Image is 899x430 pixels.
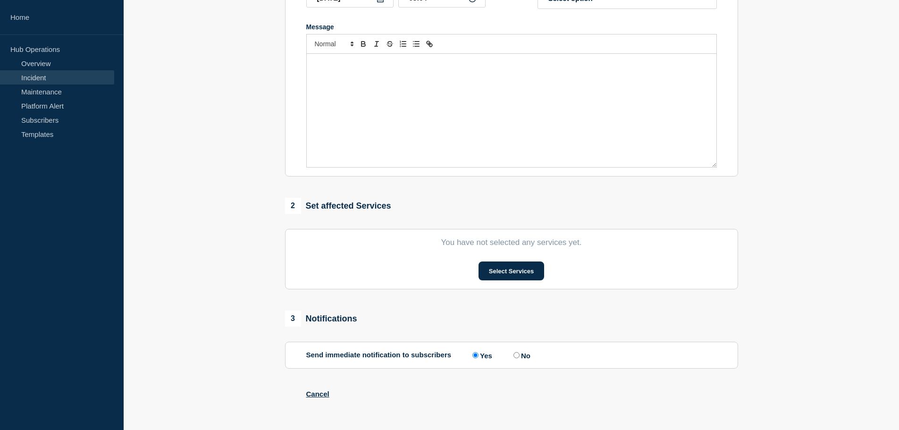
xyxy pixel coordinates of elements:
[396,38,410,50] button: Toggle ordered list
[306,351,717,360] div: Send immediate notification to subscribers
[285,311,357,327] div: Notifications
[370,38,383,50] button: Toggle italic text
[285,311,301,327] span: 3
[383,38,396,50] button: Toggle strikethrough text
[285,198,391,214] div: Set affected Services
[285,198,301,214] span: 2
[511,351,530,360] label: No
[307,54,716,167] div: Message
[479,261,544,280] button: Select Services
[470,351,492,360] label: Yes
[357,38,370,50] button: Toggle bold text
[306,390,329,398] button: Cancel
[410,38,423,50] button: Toggle bulleted list
[311,38,357,50] span: Font size
[423,38,436,50] button: Toggle link
[472,352,479,358] input: Yes
[306,238,717,247] p: You have not selected any services yet.
[513,352,520,358] input: No
[306,351,452,360] p: Send immediate notification to subscribers
[306,23,717,31] div: Message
